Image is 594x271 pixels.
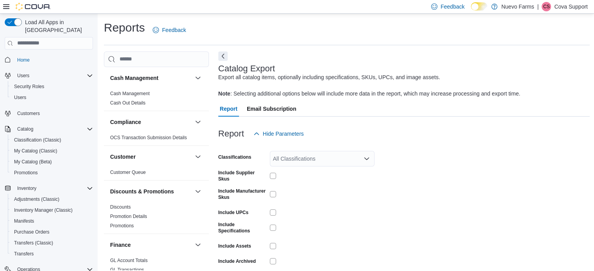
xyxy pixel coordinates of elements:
[247,101,296,117] span: Email Subscription
[11,238,56,248] a: Transfers (Classic)
[110,90,150,97] span: Cash Management
[14,170,38,176] span: Promotions
[218,90,230,97] b: Note
[110,213,147,220] span: Promotion Details
[110,258,148,263] a: GL Account Totals
[11,135,93,145] span: Classification (Classic)
[11,249,93,259] span: Transfers
[542,2,551,11] div: Cova Support
[11,205,76,215] a: Inventory Manager (Classic)
[17,110,40,117] span: Customers
[22,18,93,34] span: Load All Apps in [GEOGRAPHIC_DATA]
[14,94,26,101] span: Users
[220,101,237,117] span: Report
[2,183,96,194] button: Inventory
[441,3,464,11] span: Feedback
[14,196,59,202] span: Adjustments (Classic)
[11,195,93,204] span: Adjustments (Classic)
[8,248,96,259] button: Transfers
[8,92,96,103] button: Users
[11,135,64,145] a: Classification (Classic)
[218,170,267,182] label: Include Supplier Skus
[110,241,192,249] button: Finance
[471,2,487,11] input: Dark Mode
[14,124,36,134] button: Catalog
[14,108,93,118] span: Customers
[218,154,252,160] label: Classifications
[14,55,33,65] a: Home
[11,82,47,91] a: Security Roles
[162,26,186,34] span: Feedback
[110,135,187,140] a: OCS Transaction Submission Details
[110,241,131,249] h3: Finance
[110,153,136,161] h3: Customer
[104,20,145,35] h1: Reports
[2,124,96,135] button: Catalog
[193,73,203,83] button: Cash Management
[14,148,57,154] span: My Catalog (Classic)
[2,108,96,119] button: Customers
[110,169,146,175] span: Customer Queue
[8,135,96,145] button: Classification (Classic)
[110,118,141,126] h3: Compliance
[11,238,93,248] span: Transfers (Classic)
[11,168,41,177] a: Promotions
[17,57,30,63] span: Home
[14,229,50,235] span: Purchase Orders
[537,2,539,11] p: |
[11,205,93,215] span: Inventory Manager (Classic)
[11,93,29,102] a: Users
[11,168,93,177] span: Promotions
[250,126,307,142] button: Hide Parameters
[218,51,228,61] button: Next
[110,100,146,106] span: Cash Out Details
[110,214,147,219] a: Promotion Details
[14,251,34,257] span: Transfers
[14,218,34,224] span: Manifests
[110,118,192,126] button: Compliance
[110,204,131,210] span: Discounts
[14,207,73,213] span: Inventory Manager (Classic)
[110,74,192,82] button: Cash Management
[364,156,370,162] button: Open list of options
[218,258,256,264] label: Include Archived
[11,195,62,204] a: Adjustments (Classic)
[11,82,93,91] span: Security Roles
[17,126,33,132] span: Catalog
[8,237,96,248] button: Transfers (Classic)
[14,124,93,134] span: Catalog
[8,216,96,227] button: Manifests
[14,109,43,118] a: Customers
[193,117,203,127] button: Compliance
[11,216,93,226] span: Manifests
[8,205,96,216] button: Inventory Manager (Classic)
[8,167,96,178] button: Promotions
[218,243,251,249] label: Include Assets
[11,157,93,166] span: My Catalog (Beta)
[218,129,244,138] h3: Report
[14,83,44,90] span: Security Roles
[104,168,209,180] div: Customer
[11,93,93,102] span: Users
[14,71,32,80] button: Users
[8,227,96,237] button: Purchase Orders
[193,187,203,196] button: Discounts & Promotions
[193,240,203,250] button: Finance
[14,184,39,193] button: Inventory
[150,22,189,38] a: Feedback
[110,74,159,82] h3: Cash Management
[110,188,174,195] h3: Discounts & Promotions
[8,156,96,167] button: My Catalog (Beta)
[554,2,588,11] p: Cova Support
[104,133,209,145] div: Compliance
[11,146,61,156] a: My Catalog (Classic)
[2,70,96,81] button: Users
[110,91,150,96] a: Cash Management
[8,145,96,156] button: My Catalog (Classic)
[110,223,134,228] a: Promotions
[218,221,267,234] label: Include Specifications
[110,153,192,161] button: Customer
